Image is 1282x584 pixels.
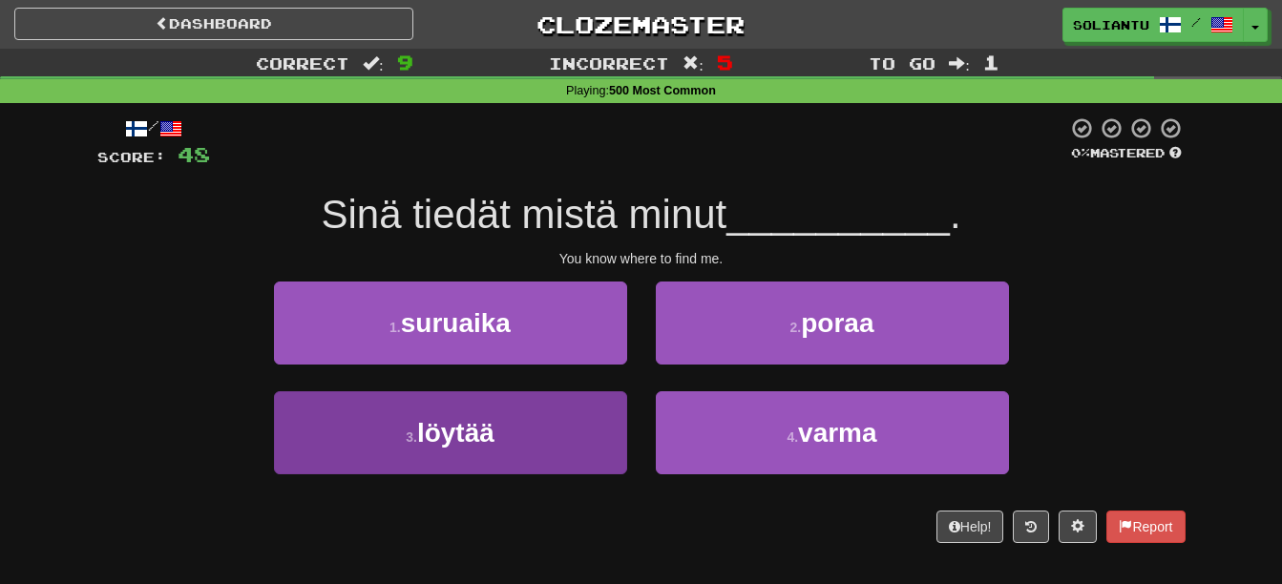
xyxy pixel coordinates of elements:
[1067,145,1186,162] div: Mastered
[256,53,349,73] span: Correct
[417,418,494,448] span: löytää
[178,142,210,166] span: 48
[274,391,627,474] button: 3.löytää
[717,51,733,73] span: 5
[97,149,166,165] span: Score:
[397,51,413,73] span: 9
[787,429,798,445] small: 4 .
[442,8,841,41] a: Clozemaster
[14,8,413,40] a: Dashboard
[1071,145,1090,160] span: 0 %
[363,55,384,72] span: :
[1106,511,1185,543] button: Report
[936,511,1004,543] button: Help!
[949,55,970,72] span: :
[406,429,417,445] small: 3 .
[983,51,999,73] span: 1
[950,192,961,237] span: .
[274,282,627,365] button: 1.suruaika
[97,116,210,140] div: /
[1073,16,1149,33] span: Soliantu
[798,418,877,448] span: varma
[321,192,726,237] span: Sinä tiedät mistä minut
[683,55,704,72] span: :
[801,308,873,338] span: poraa
[401,308,511,338] span: suruaika
[389,320,401,335] small: 1 .
[790,320,802,335] small: 2 .
[726,192,950,237] span: __________
[656,391,1009,474] button: 4.varma
[1013,511,1049,543] button: Round history (alt+y)
[97,249,1186,268] div: You know where to find me.
[549,53,669,73] span: Incorrect
[656,282,1009,365] button: 2.poraa
[869,53,935,73] span: To go
[609,84,716,97] strong: 500 Most Common
[1191,15,1201,29] span: /
[1062,8,1244,42] a: Soliantu /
